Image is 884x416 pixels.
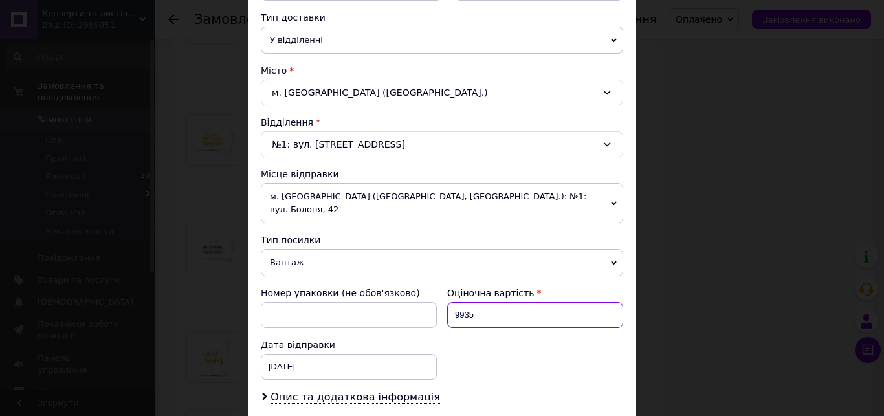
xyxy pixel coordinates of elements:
[261,183,623,223] span: м. [GEOGRAPHIC_DATA] ([GEOGRAPHIC_DATA], [GEOGRAPHIC_DATA].): №1: вул. Болоня, 42
[261,287,437,300] div: Номер упаковки (не обов'язково)
[261,116,623,129] div: Відділення
[261,27,623,54] span: У відділенні
[261,338,437,351] div: Дата відправки
[261,235,320,245] span: Тип посилки
[261,249,623,276] span: Вантаж
[447,287,623,300] div: Оціночна вартість
[271,391,440,404] span: Опис та додаткова інформація
[261,64,623,77] div: Місто
[261,169,339,179] span: Місце відправки
[261,80,623,105] div: м. [GEOGRAPHIC_DATA] ([GEOGRAPHIC_DATA].)
[261,131,623,157] div: №1: вул. [STREET_ADDRESS]
[261,12,326,23] span: Тип доставки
